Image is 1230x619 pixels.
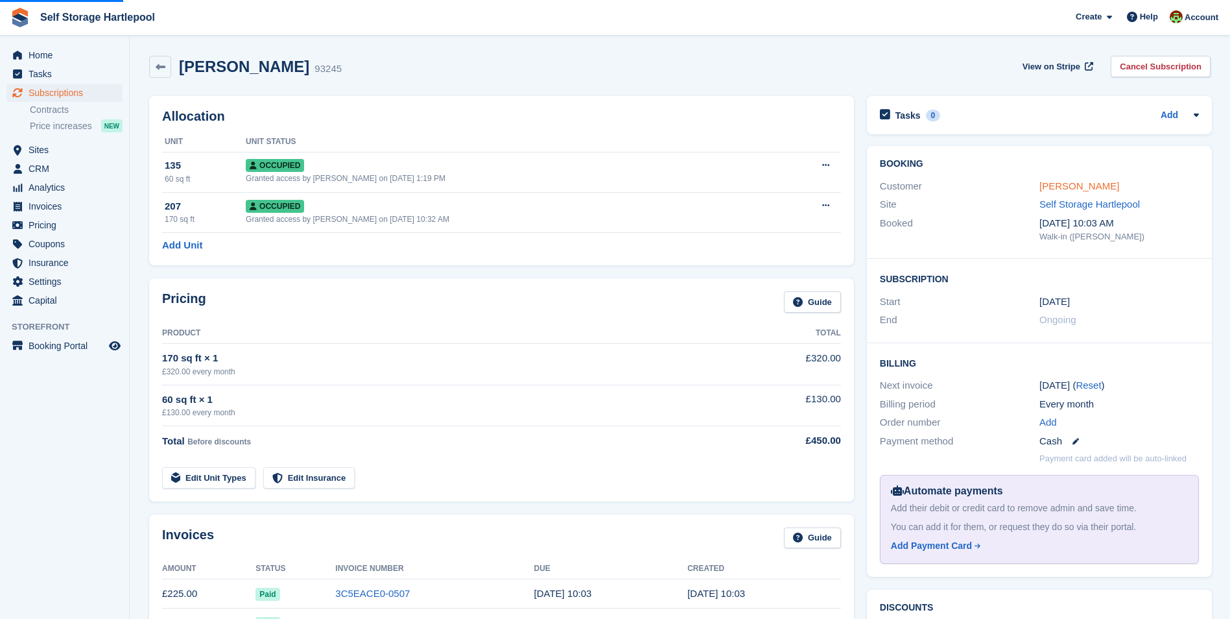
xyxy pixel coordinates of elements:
[1185,11,1218,24] span: Account
[880,397,1039,412] div: Billing period
[263,467,355,489] a: Edit Insurance
[29,337,106,355] span: Booking Portal
[29,291,106,309] span: Capital
[1039,415,1057,430] a: Add
[1039,378,1199,393] div: [DATE] ( )
[891,483,1188,499] div: Automate payments
[29,235,106,253] span: Coupons
[162,132,246,152] th: Unit
[880,179,1039,194] div: Customer
[891,539,972,553] div: Add Payment Card
[246,173,771,184] div: Granted access by [PERSON_NAME] on [DATE] 1:19 PM
[162,366,736,378] div: £320.00 every month
[255,588,279,601] span: Paid
[880,603,1199,613] h2: Discounts
[880,313,1039,328] div: End
[736,323,841,344] th: Total
[162,579,255,609] td: £225.00
[784,528,841,549] a: Guide
[162,407,736,419] div: £130.00 every month
[880,415,1039,430] div: Order number
[246,213,771,225] div: Granted access by [PERSON_NAME] on [DATE] 10:32 AM
[314,62,342,77] div: 93245
[165,173,246,185] div: 60 sq ft
[6,216,123,234] a: menu
[926,110,941,121] div: 0
[1111,56,1211,77] a: Cancel Subscription
[246,200,304,213] span: Occupied
[880,434,1039,449] div: Payment method
[6,273,123,291] a: menu
[687,559,841,579] th: Created
[687,588,745,599] time: 2025-08-30 09:03:43 UTC
[162,109,841,124] h2: Allocation
[736,344,841,385] td: £320.00
[29,65,106,83] span: Tasks
[162,323,736,344] th: Product
[1039,230,1199,243] div: Walk-in ([PERSON_NAME])
[6,84,123,102] a: menu
[6,141,123,159] a: menu
[162,528,214,549] h2: Invoices
[162,351,736,366] div: 170 sq ft × 1
[29,84,106,102] span: Subscriptions
[162,435,185,446] span: Total
[107,338,123,354] a: Preview store
[880,159,1199,169] h2: Booking
[12,321,129,334] span: Storefront
[255,559,335,579] th: Status
[162,559,255,579] th: Amount
[1017,56,1096,77] a: View on Stripe
[29,273,106,291] span: Settings
[30,120,92,132] span: Price increases
[162,291,206,313] h2: Pricing
[165,158,246,173] div: 135
[30,119,123,133] a: Price increases NEW
[6,254,123,272] a: menu
[1140,10,1158,23] span: Help
[880,197,1039,212] div: Site
[6,65,123,83] a: menu
[6,291,123,309] a: menu
[35,6,160,28] a: Self Storage Hartlepool
[29,160,106,178] span: CRM
[880,356,1199,369] h2: Billing
[30,104,123,116] a: Contracts
[29,141,106,159] span: Sites
[6,197,123,215] a: menu
[10,8,30,27] img: stora-icon-8386f47178a22dfd0bd8f6a31ec36ba5ce8667c1dd55bd0f319d3a0aa187defe.svg
[335,588,410,599] a: 3C5EACE0-0507
[891,520,1188,534] div: You can add it for them, or request they do so via their portal.
[165,213,246,225] div: 170 sq ft
[1023,60,1080,73] span: View on Stripe
[1076,10,1102,23] span: Create
[1039,397,1199,412] div: Every month
[736,385,841,426] td: £130.00
[6,160,123,178] a: menu
[534,588,592,599] time: 2025-08-31 09:03:05 UTC
[335,559,534,579] th: Invoice Number
[534,559,688,579] th: Due
[1039,199,1140,210] a: Self Storage Hartlepool
[29,178,106,197] span: Analytics
[246,132,771,152] th: Unit Status
[29,197,106,215] span: Invoices
[29,46,106,64] span: Home
[101,119,123,132] div: NEW
[880,378,1039,393] div: Next invoice
[1076,380,1101,391] a: Reset
[1039,434,1199,449] div: Cash
[6,46,123,64] a: menu
[29,254,106,272] span: Insurance
[1161,108,1178,123] a: Add
[1039,314,1076,325] span: Ongoing
[784,291,841,313] a: Guide
[6,337,123,355] a: menu
[1039,295,1070,309] time: 2025-06-30 00:00:00 UTC
[880,272,1199,285] h2: Subscription
[29,216,106,234] span: Pricing
[162,238,202,253] a: Add Unit
[1170,10,1183,23] img: Woods Removals
[165,199,246,214] div: 207
[1039,180,1119,191] a: [PERSON_NAME]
